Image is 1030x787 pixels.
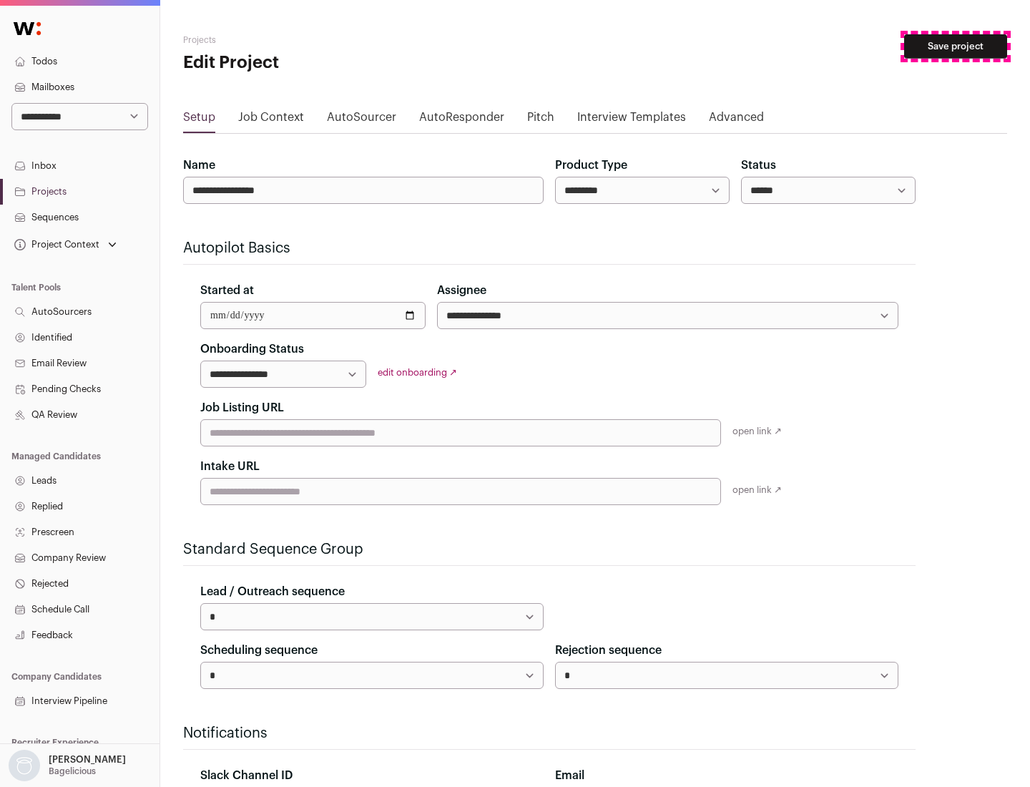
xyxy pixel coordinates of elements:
[238,109,304,132] a: Job Context
[183,157,215,174] label: Name
[200,642,318,659] label: Scheduling sequence
[200,458,260,475] label: Intake URL
[527,109,554,132] a: Pitch
[327,109,396,132] a: AutoSourcer
[709,109,764,132] a: Advanced
[183,34,458,46] h2: Projects
[183,723,916,743] h2: Notifications
[419,109,504,132] a: AutoResponder
[200,583,345,600] label: Lead / Outreach sequence
[378,368,457,377] a: edit onboarding ↗
[200,399,284,416] label: Job Listing URL
[11,239,99,250] div: Project Context
[183,52,458,74] h1: Edit Project
[183,109,215,132] a: Setup
[200,341,304,358] label: Onboarding Status
[183,539,916,559] h2: Standard Sequence Group
[200,767,293,784] label: Slack Channel ID
[555,157,627,174] label: Product Type
[6,750,129,781] button: Open dropdown
[555,767,898,784] div: Email
[49,766,96,777] p: Bagelicious
[555,642,662,659] label: Rejection sequence
[577,109,686,132] a: Interview Templates
[6,14,49,43] img: Wellfound
[11,235,119,255] button: Open dropdown
[437,282,486,299] label: Assignee
[183,238,916,258] h2: Autopilot Basics
[9,750,40,781] img: nopic.png
[904,34,1007,59] button: Save project
[200,282,254,299] label: Started at
[49,754,126,766] p: [PERSON_NAME]
[741,157,776,174] label: Status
